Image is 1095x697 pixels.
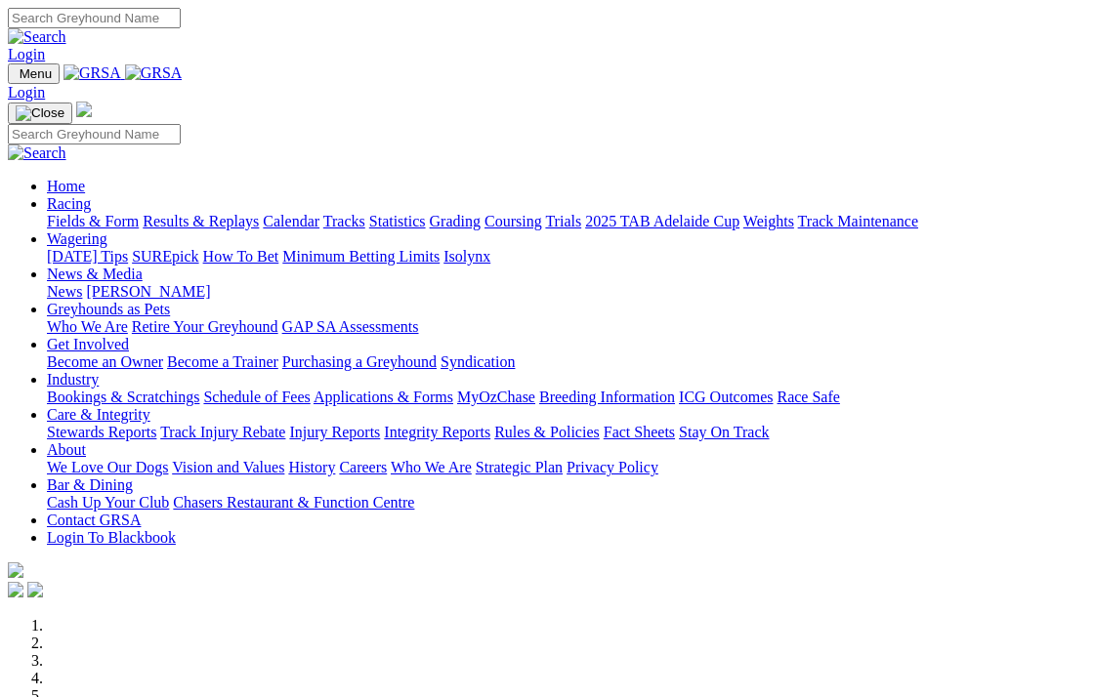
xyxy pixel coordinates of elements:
div: Racing [47,213,1087,230]
a: Minimum Betting Limits [282,248,440,265]
div: Wagering [47,248,1087,266]
a: Trials [545,213,581,229]
a: [PERSON_NAME] [86,283,210,300]
a: Vision and Values [172,459,284,475]
a: We Love Our Dogs [47,459,168,475]
a: Coursing [484,213,542,229]
input: Search [8,8,181,28]
a: Privacy Policy [567,459,658,475]
a: Stay On Track [679,424,769,440]
a: Who We Are [47,318,128,335]
div: Care & Integrity [47,424,1087,441]
a: Breeding Information [539,389,675,405]
a: Home [47,178,85,194]
a: MyOzChase [457,389,535,405]
span: Menu [20,66,52,81]
div: Get Involved [47,353,1087,371]
img: GRSA [63,64,121,82]
img: facebook.svg [8,582,23,597]
button: Toggle navigation [8,102,72,124]
a: Strategic Plan [476,459,563,475]
a: Care & Integrity [47,406,150,423]
a: Careers [339,459,387,475]
a: Login To Blackbook [47,529,176,546]
a: Track Maintenance [798,213,918,229]
a: SUREpick [132,248,198,265]
a: Fields & Form [47,213,139,229]
a: News & Media [47,266,143,282]
a: Greyhounds as Pets [47,301,170,317]
a: Login [8,84,45,101]
div: Bar & Dining [47,494,1087,512]
a: Track Injury Rebate [160,424,285,440]
a: Purchasing a Greyhound [282,353,437,370]
img: logo-grsa-white.png [76,102,92,117]
a: Who We Are [391,459,472,475]
a: Isolynx [443,248,490,265]
img: GRSA [125,64,183,82]
a: ICG Outcomes [679,389,773,405]
a: Become a Trainer [167,353,278,370]
div: About [47,459,1087,476]
a: Race Safe [777,389,839,405]
a: Bookings & Scratchings [47,389,199,405]
a: News [47,283,82,300]
a: Cash Up Your Club [47,494,169,511]
a: GAP SA Assessments [282,318,419,335]
a: Retire Your Greyhound [132,318,278,335]
a: How To Bet [203,248,279,265]
a: Injury Reports [289,424,380,440]
a: Bar & Dining [47,476,133,493]
button: Toggle navigation [8,63,60,84]
a: Schedule of Fees [203,389,310,405]
a: Get Involved [47,336,129,352]
a: Statistics [369,213,426,229]
input: Search [8,124,181,144]
a: Industry [47,371,99,388]
a: Login [8,46,45,62]
a: Syndication [441,353,515,370]
a: Integrity Reports [384,424,490,440]
img: Search [8,28,66,46]
a: Applications & Forms [314,389,453,405]
a: Calendar [263,213,319,229]
img: Search [8,144,66,162]
a: Tracks [323,213,365,229]
img: Close [16,105,64,121]
a: Racing [47,195,91,212]
a: [DATE] Tips [47,248,128,265]
img: twitter.svg [27,582,43,597]
div: Industry [47,389,1087,406]
img: logo-grsa-white.png [8,562,23,578]
a: Results & Replays [143,213,259,229]
a: Contact GRSA [47,512,141,528]
div: Greyhounds as Pets [47,318,1087,336]
a: Wagering [47,230,107,247]
a: Become an Owner [47,353,163,370]
div: News & Media [47,283,1087,301]
a: Grading [430,213,481,229]
a: Stewards Reports [47,424,156,440]
a: Fact Sheets [604,424,675,440]
a: 2025 TAB Adelaide Cup [585,213,739,229]
a: About [47,441,86,458]
a: Rules & Policies [494,424,600,440]
a: History [288,459,335,475]
a: Weights [743,213,794,229]
a: Chasers Restaurant & Function Centre [173,494,414,511]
